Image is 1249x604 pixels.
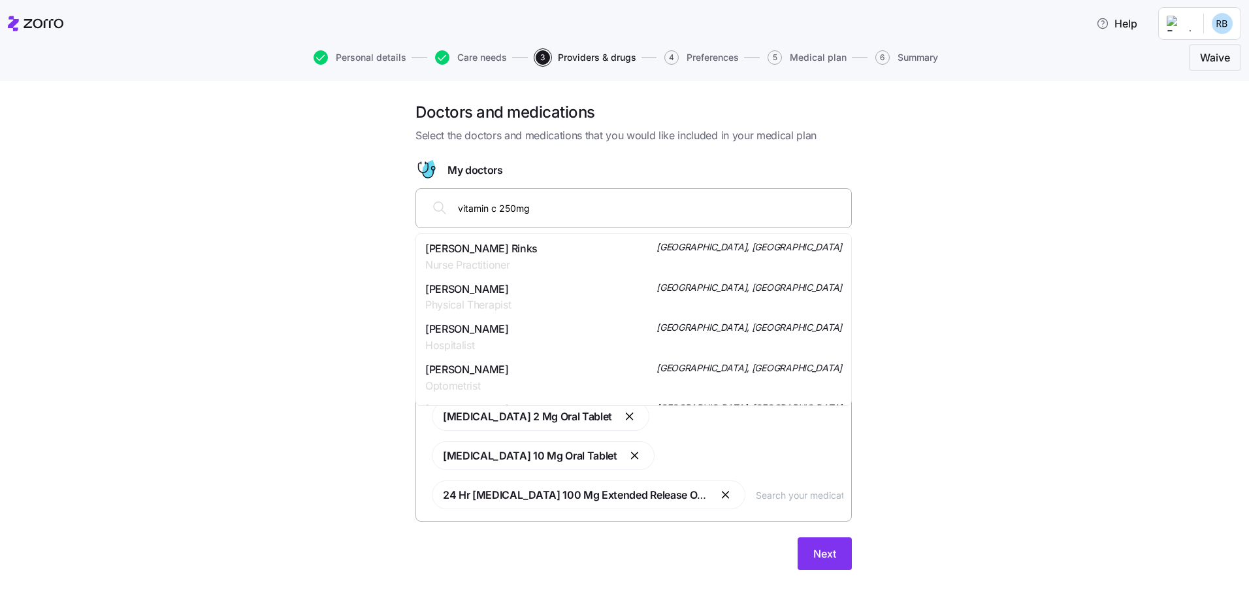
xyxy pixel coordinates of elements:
[311,50,406,65] a: Personal details
[875,50,938,65] button: 6Summary
[756,488,843,502] input: Search your medications
[1086,10,1148,37] button: Help
[657,281,842,294] span: [GEOGRAPHIC_DATA], [GEOGRAPHIC_DATA]
[768,50,847,65] button: 5Medical plan
[425,361,509,378] span: [PERSON_NAME]
[536,50,550,65] span: 3
[415,102,852,122] h1: Doctors and medications
[447,162,503,178] span: My doctors
[415,159,437,180] svg: Doctor figure
[1189,44,1241,71] button: Waive
[657,321,842,334] span: [GEOGRAPHIC_DATA], [GEOGRAPHIC_DATA]
[1200,50,1230,65] span: Waive
[443,410,612,423] span: [MEDICAL_DATA] 2 Mg Oral Tablet
[425,337,509,354] span: Hospitalist
[1096,16,1137,31] span: Help
[443,488,751,501] span: 24 Hr [MEDICAL_DATA] 100 Mg Extended Release Oral Capsule
[1167,16,1193,31] img: Employer logo
[1212,13,1233,34] img: d71feb380b5d734a722a212268451c67
[425,321,509,337] span: [PERSON_NAME]
[875,50,890,65] span: 6
[425,297,511,313] span: Physical Therapist
[664,50,679,65] span: 4
[432,50,507,65] a: Care needs
[314,50,406,65] button: Personal details
[657,361,842,375] span: [GEOGRAPHIC_DATA], [GEOGRAPHIC_DATA]
[425,281,511,297] span: [PERSON_NAME]
[536,50,636,65] button: 3Providers & drugs
[798,537,852,570] button: Next
[558,53,636,62] span: Providers & drugs
[458,201,843,215] input: Search your doctors
[768,50,782,65] span: 5
[425,401,509,418] span: [PERSON_NAME]
[657,241,842,254] span: [GEOGRAPHIC_DATA], [GEOGRAPHIC_DATA]
[336,53,406,62] span: Personal details
[425,378,509,394] span: Optometrist
[687,53,739,62] span: Preferences
[443,449,617,462] span: [MEDICAL_DATA] 10 Mg Oral Tablet
[813,546,836,562] span: Next
[898,53,938,62] span: Summary
[425,257,538,273] span: Nurse Practitioner
[415,127,852,144] span: Select the doctors and medications that you would like included in your medical plan
[425,241,538,257] span: [PERSON_NAME] Rinks
[657,401,842,414] span: [GEOGRAPHIC_DATA], [GEOGRAPHIC_DATA]
[457,53,507,62] span: Care needs
[790,53,847,62] span: Medical plan
[664,50,739,65] button: 4Preferences
[435,50,507,65] button: Care needs
[533,50,636,65] a: 3Providers & drugs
